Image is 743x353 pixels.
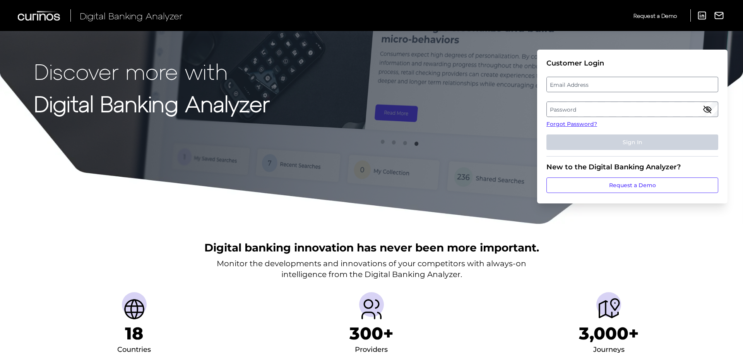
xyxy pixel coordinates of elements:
a: Request a Demo [546,177,718,193]
span: Digital Banking Analyzer [80,10,183,21]
img: Journeys [596,297,621,322]
p: Monitor the developments and innovations of your competitors with always-on intelligence from the... [217,258,526,280]
a: Forgot Password? [546,120,718,128]
label: Email Address [547,77,717,91]
img: Providers [359,297,384,322]
h1: 300+ [349,323,394,344]
h2: Digital banking innovation has never been more important. [204,240,539,255]
img: Countries [122,297,147,322]
img: Curinos [18,11,61,21]
p: Discover more with [34,59,270,83]
h1: 3,000+ [579,323,639,344]
a: Request a Demo [633,9,677,22]
label: Password [547,102,717,116]
div: New to the Digital Banking Analyzer? [546,163,718,171]
div: Customer Login [546,59,718,67]
strong: Digital Banking Analyzer [34,90,270,116]
h1: 18 [125,323,143,344]
span: Request a Demo [633,12,677,19]
button: Sign In [546,134,718,150]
